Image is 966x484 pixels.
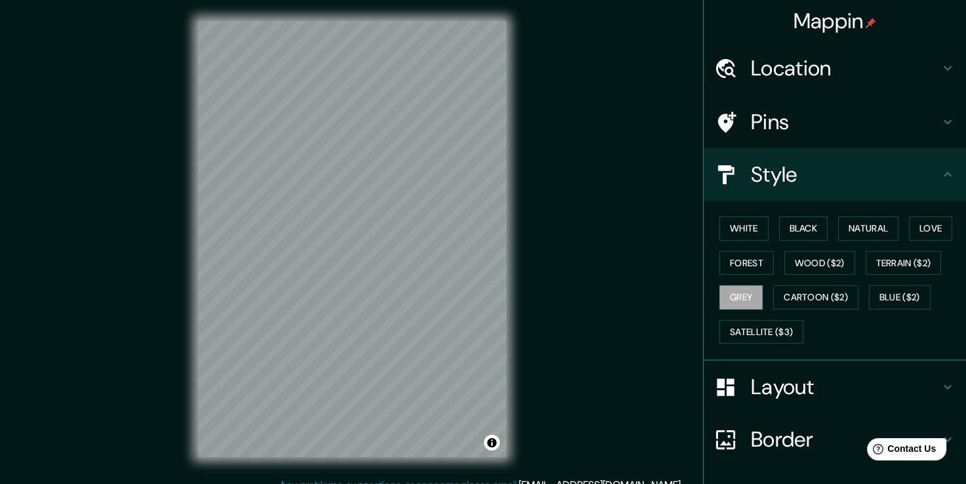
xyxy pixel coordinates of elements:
[704,361,966,413] div: Layout
[794,8,877,34] h4: Mappin
[751,55,940,81] h4: Location
[704,42,966,94] div: Location
[704,413,966,466] div: Border
[751,109,940,135] h4: Pins
[849,433,952,470] iframe: Help widget launcher
[484,435,500,451] button: Toggle attribution
[866,18,876,28] img: pin-icon.png
[719,320,803,344] button: Satellite ($3)
[719,216,769,241] button: White
[704,148,966,201] div: Style
[751,426,940,453] h4: Border
[784,251,855,275] button: Wood ($2)
[779,216,828,241] button: Black
[198,21,506,457] canvas: Map
[751,374,940,400] h4: Layout
[719,251,774,275] button: Forest
[773,285,858,310] button: Cartoon ($2)
[909,216,952,241] button: Love
[866,251,942,275] button: Terrain ($2)
[838,216,898,241] button: Natural
[704,96,966,148] div: Pins
[751,161,940,188] h4: Style
[719,285,763,310] button: Grey
[869,285,931,310] button: Blue ($2)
